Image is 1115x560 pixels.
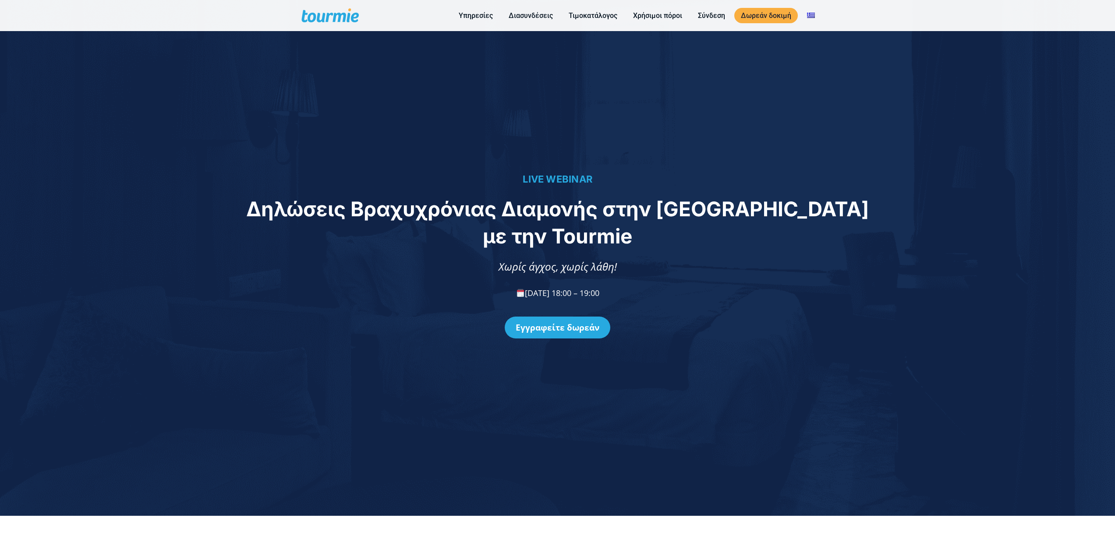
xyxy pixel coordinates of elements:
a: Δωρεάν δοκιμή [734,8,798,23]
a: Υπηρεσίες [452,10,499,21]
a: Σύνδεση [691,10,732,21]
span: Δηλώσεις Βραχυχρόνιας Διαμονής στην [GEOGRAPHIC_DATA] με την Tourmie [246,197,869,248]
span: LIVE WEBINAR [523,173,592,185]
span: Χωρίς άγχος, χωρίς λάθη! [499,259,617,274]
a: Αλλαγή σε [800,10,821,21]
a: Τιμοκατάλογος [562,10,624,21]
a: Εγγραφείτε δωρεάν [505,317,610,338]
a: Χρήσιμοι πόροι [627,10,689,21]
span: [DATE] 18:00 – 19:00 [516,288,599,298]
a: Διασυνδέσεις [502,10,559,21]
